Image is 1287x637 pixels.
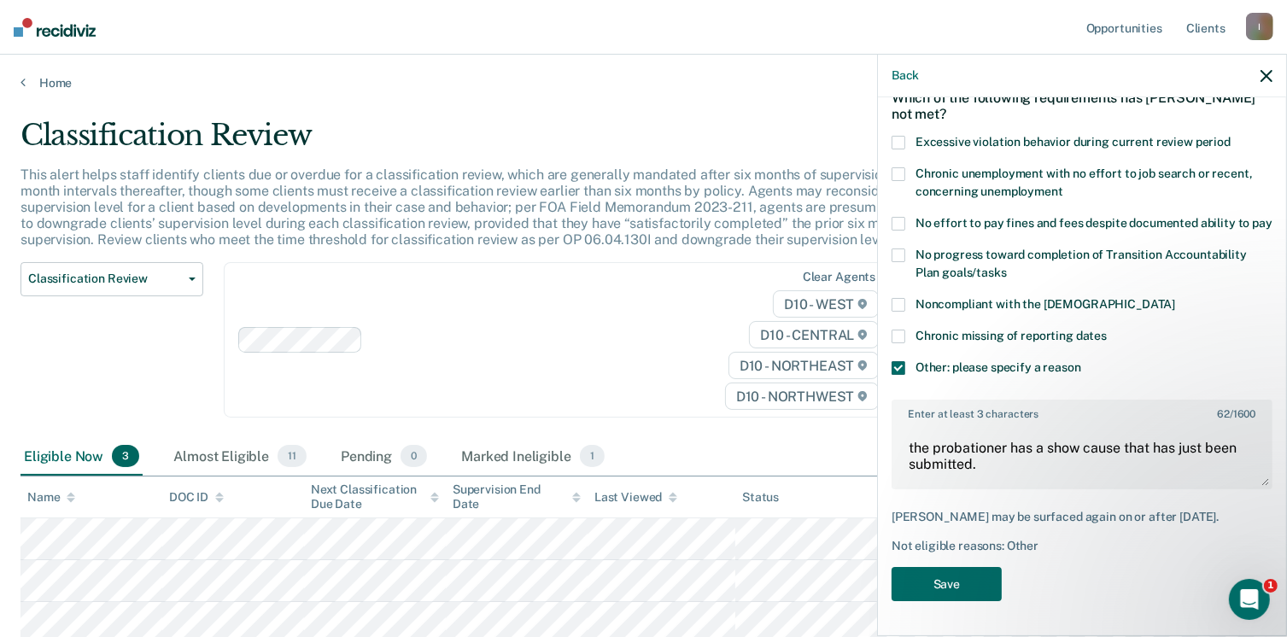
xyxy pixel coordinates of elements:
div: Clear agents [803,270,875,284]
span: Chronic unemployment with no effort to job search or recent, concerning unemployment [916,167,1253,198]
span: 62 [1217,408,1230,420]
button: Gif picker [54,506,67,520]
span: D10 - NORTHEAST [728,352,879,379]
div: Eligible Now [20,438,143,476]
div: DOC ID [169,490,224,505]
span: / 1600 [1217,408,1255,420]
span: Classification Review [28,272,182,286]
span: 0 [401,445,427,467]
button: Save [892,567,1002,602]
span: 11 [278,445,307,467]
span: Chronic missing of reporting dates [916,329,1107,342]
iframe: Intercom live chat [1229,579,1270,620]
span: 1 [1264,579,1278,593]
span: D10 - NORTHWEST [725,383,879,410]
span: No effort to pay fines and fees despite documented ability to pay [916,216,1272,230]
img: Profile image for Kim [49,9,76,37]
span: 1 [580,445,605,467]
div: Supervision End Date [453,482,581,511]
span: Other: please specify a reason [916,360,1081,374]
h1: Recidiviz [131,16,190,29]
span: D10 - WEST [773,290,879,318]
div: Pending [337,438,430,476]
div: Which of the following requirements has [PERSON_NAME] not met? [892,76,1272,136]
button: go back [11,7,44,39]
img: Recidiviz [14,18,96,37]
span: 3 [112,445,139,467]
div: Classification Review [20,118,986,167]
span: Noncompliant with the [DEMOGRAPHIC_DATA] [916,297,1175,311]
div: Status [742,490,779,505]
a: Home [20,75,1267,91]
img: Profile image for Rajan [97,9,124,37]
div: Close [300,7,331,38]
button: Upload attachment [81,506,95,520]
span: No progress toward completion of Transition Accountability Plan goals/tasks [916,248,1247,279]
button: Back [892,68,919,83]
div: Marked Ineligible [458,438,608,476]
div: Not eligible reasons: Other [892,539,1272,553]
div: I [1246,13,1273,40]
textarea: the probationer has a show cause that has just been submitted. [893,424,1271,488]
div: Next Classification Due Date [311,482,439,511]
label: Enter at least 3 characters [893,401,1271,420]
div: Last Viewed [594,490,677,505]
div: Name [27,490,75,505]
div: Almost Eligible [170,438,310,476]
textarea: Message… [15,470,327,500]
p: This alert helps staff identify clients due or overdue for a classification review, which are gen... [20,167,974,248]
button: Emoji picker [26,506,40,520]
div: [PERSON_NAME] may be surfaced again on or after [DATE]. [892,510,1272,524]
button: Send a message… [293,500,320,527]
button: Home [267,7,300,39]
span: D10 - CENTRAL [749,321,879,348]
button: Start recording [108,506,122,520]
div: Profile image for Krysty [73,9,100,37]
span: Excessive violation behavior during current review period [916,135,1231,149]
